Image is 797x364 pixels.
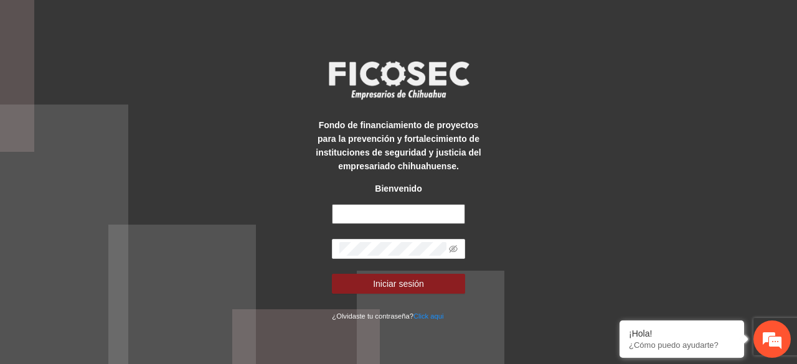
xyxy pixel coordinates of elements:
a: Click aqui [413,312,444,320]
small: ¿Olvidaste tu contraseña? [332,312,443,320]
strong: Bienvenido [375,184,422,194]
button: Iniciar sesión [332,274,465,294]
span: eye-invisible [449,245,458,253]
p: ¿Cómo puedo ayudarte? [629,340,735,350]
strong: Fondo de financiamiento de proyectos para la prevención y fortalecimiento de instituciones de seg... [316,120,481,171]
span: Iniciar sesión [373,277,424,291]
img: logo [321,57,476,103]
div: ¡Hola! [629,329,735,338]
